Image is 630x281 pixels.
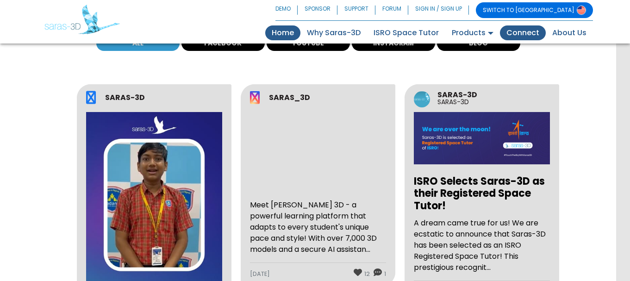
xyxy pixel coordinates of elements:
[414,138,550,281] a: ISRO Selects Saras-3D as their Registered Space Tutor! A dream came true for us! We are ecstatic ...
[337,2,375,18] a: SUPPORT
[414,112,550,164] img: ISRO Selects Saras-3D as their Registered Space Tutor!
[476,2,593,18] a: SWITCH TO [GEOGRAPHIC_DATA]
[375,2,408,18] a: FORUM
[364,270,370,278] small: 12
[250,200,386,255] p: Meet [PERSON_NAME] 3D - a powerful learning platform that adapts to every student's unique pace a...
[275,2,298,18] a: DEMO
[269,94,310,101] h5: SARAS_3D
[265,25,300,40] a: Home
[250,91,386,104] a: SARAS_3D
[414,91,430,107] img: author
[408,2,469,18] a: SIGN IN / SIGN UP
[86,91,222,104] a: SARAS-3D
[577,6,586,15] img: Switch to USA
[546,25,593,40] a: About Us
[105,94,145,101] h5: SARAS-3D
[445,25,500,40] a: Products
[414,91,550,99] h5: SARAS-3D
[414,218,550,273] p: A dream came true for us! We are ecstatic to announce that Saras-3D has been selected as an ISRO ...
[367,25,445,40] a: ISRO Space Tutor
[300,25,367,40] a: Why Saras-3D
[250,112,386,263] a: Meet [PERSON_NAME] 3D - a powerful learning platform that adapts to every student's unique pace a...
[384,270,386,278] small: 1
[414,99,550,105] p: SARAS-3D
[250,270,270,278] small: [DATE]
[414,175,550,212] h5: ISRO Selects Saras-3D as their Registered Space Tutor!
[44,5,120,34] img: Saras 3D
[500,25,546,40] a: Connect
[298,2,337,18] a: SPONSOR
